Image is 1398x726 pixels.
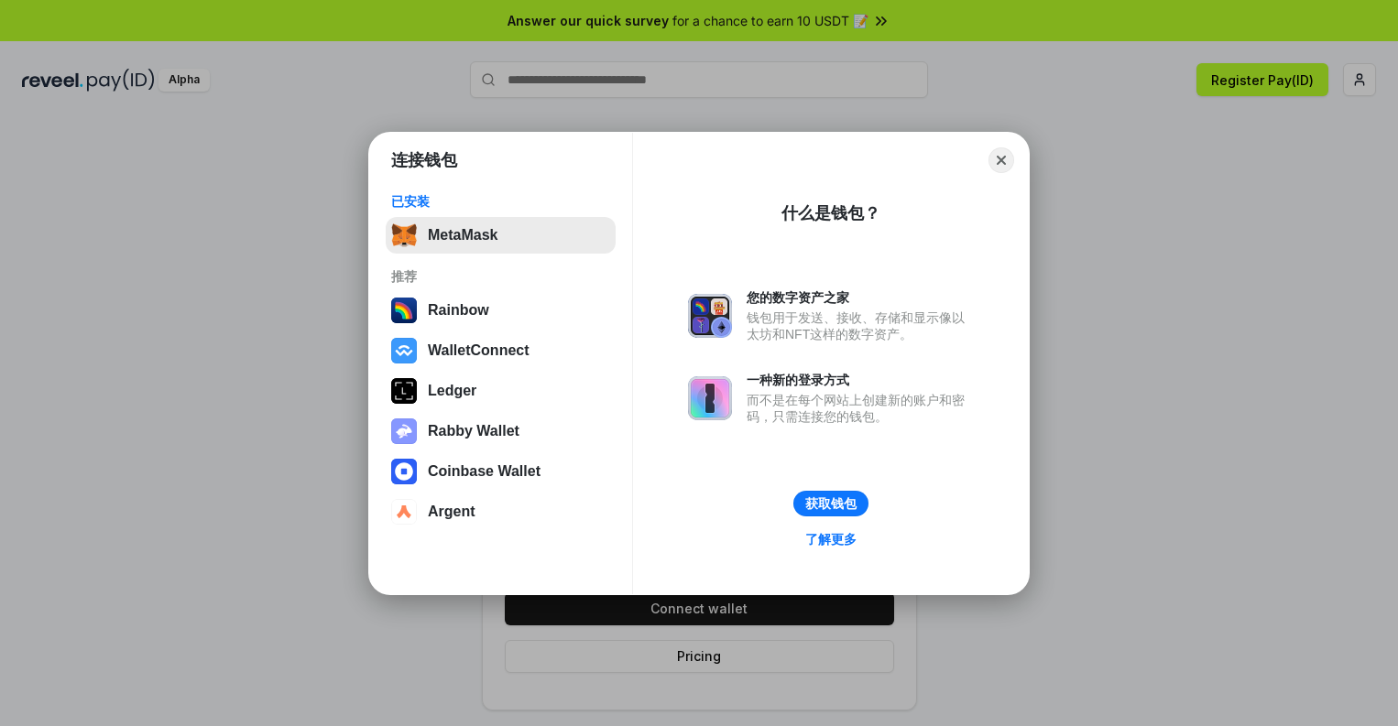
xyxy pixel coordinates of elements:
div: 获取钱包 [805,495,857,512]
button: Rainbow [386,292,616,329]
div: MetaMask [428,227,497,244]
div: Ledger [428,383,476,399]
img: svg+xml,%3Csvg%20width%3D%2228%22%20height%3D%2228%22%20viewBox%3D%220%200%2028%2028%22%20fill%3D... [391,338,417,363]
button: WalletConnect [386,332,616,369]
button: 获取钱包 [793,491,868,516]
img: svg+xml,%3Csvg%20fill%3D%22none%22%20height%3D%2233%22%20viewBox%3D%220%200%2035%2033%22%20width%... [391,222,417,248]
img: svg+xml,%3Csvg%20xmlns%3D%22http%3A%2F%2Fwww.w3.org%2F2000%2Fsvg%22%20fill%3D%22none%22%20viewBox... [688,294,732,338]
img: svg+xml,%3Csvg%20width%3D%2228%22%20height%3D%2228%22%20viewBox%3D%220%200%2028%2028%22%20fill%3D... [391,499,417,525]
div: Rabby Wallet [428,423,519,439]
div: Argent [428,504,475,520]
img: svg+xml,%3Csvg%20xmlns%3D%22http%3A%2F%2Fwww.w3.org%2F2000%2Fsvg%22%20fill%3D%22none%22%20viewBox... [391,418,417,444]
img: svg+xml,%3Csvg%20width%3D%2228%22%20height%3D%2228%22%20viewBox%3D%220%200%2028%2028%22%20fill%3D... [391,459,417,484]
img: svg+xml,%3Csvg%20width%3D%22120%22%20height%3D%22120%22%20viewBox%3D%220%200%20120%20120%22%20fil... [391,298,417,323]
button: Coinbase Wallet [386,453,616,490]
button: Ledger [386,373,616,409]
div: 而不是在每个网站上创建新的账户和密码，只需连接您的钱包。 [747,392,974,425]
div: 已安装 [391,193,610,210]
div: 什么是钱包？ [781,202,880,224]
div: 钱包用于发送、接收、存储和显示像以太坊和NFT这样的数字资产。 [747,309,974,342]
div: WalletConnect [428,342,530,359]
a: 了解更多 [794,527,868,551]
div: Coinbase Wallet [428,463,541,480]
div: 一种新的登录方式 [747,372,974,388]
div: 了解更多 [805,531,857,547]
button: Argent [386,493,616,530]
img: svg+xml,%3Csvg%20xmlns%3D%22http%3A%2F%2Fwww.w3.org%2F2000%2Fsvg%22%20width%3D%2228%22%20height%3... [391,378,417,404]
h1: 连接钱包 [391,149,457,171]
button: Close [988,147,1014,173]
img: svg+xml,%3Csvg%20xmlns%3D%22http%3A%2F%2Fwww.w3.org%2F2000%2Fsvg%22%20fill%3D%22none%22%20viewBox... [688,376,732,420]
button: Rabby Wallet [386,413,616,450]
div: 推荐 [391,268,610,285]
button: MetaMask [386,217,616,254]
div: 您的数字资产之家 [747,289,974,306]
div: Rainbow [428,302,489,319]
